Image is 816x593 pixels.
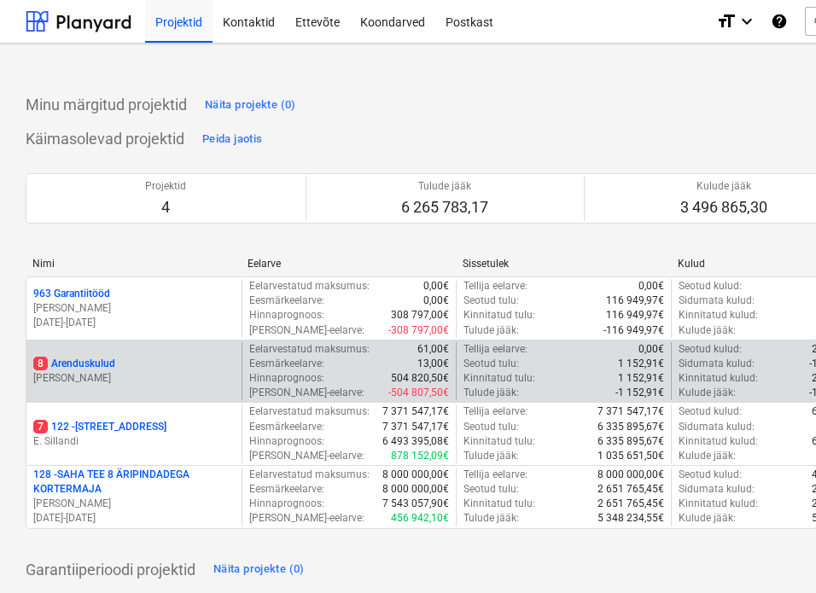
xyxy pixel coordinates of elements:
[716,11,737,32] i: format_size
[201,91,300,119] button: Näita projekte (0)
[463,371,535,386] p: Kinnitatud tulu :
[463,449,519,463] p: Tulude jääk :
[679,497,758,511] p: Kinnitatud kulud :
[606,308,664,323] p: 116 949,97€
[597,449,664,463] p: 1 035 651,50€
[679,308,758,323] p: Kinnitatud kulud :
[388,323,449,338] p: -308 797,00€
[382,434,449,449] p: 6 493 395,08€
[679,468,742,482] p: Seotud kulud :
[679,279,742,294] p: Seotud kulud :
[33,468,235,526] div: 128 -SAHA TEE 8 ÄRIPINDADEGA KORTERMAJA[PERSON_NAME][DATE]-[DATE]
[597,404,664,419] p: 7 371 547,17€
[249,468,370,482] p: Eelarvestatud maksumus :
[423,294,449,308] p: 0,00€
[249,404,370,419] p: Eelarvestatud maksumus :
[382,404,449,419] p: 7 371 547,17€
[423,279,449,294] p: 0,00€
[391,371,449,386] p: 504 820,50€
[606,294,664,308] p: 116 949,97€
[463,420,519,434] p: Seotud tulu :
[679,420,755,434] p: Sidumata kulud :
[679,386,736,400] p: Kulude jääk :
[463,357,519,371] p: Seotud tulu :
[638,342,664,357] p: 0,00€
[249,357,324,371] p: Eesmärkeelarve :
[463,258,664,270] div: Sissetulek
[597,420,664,434] p: 6 335 895,67€
[32,258,234,270] div: Nimi
[205,96,296,115] div: Näita projekte (0)
[33,420,166,434] p: 122 - [STREET_ADDRESS]
[679,357,755,371] p: Sidumata kulud :
[597,482,664,497] p: 2 651 765,45€
[249,371,324,386] p: Hinnaprognoos :
[33,287,235,330] div: 963 Garantiitööd[PERSON_NAME][DATE]-[DATE]
[249,323,364,338] p: [PERSON_NAME]-eelarve :
[33,316,235,330] p: [DATE] - [DATE]
[597,468,664,482] p: 8 000 000,00€
[417,342,449,357] p: 61,00€
[33,511,235,526] p: [DATE] - [DATE]
[463,511,519,526] p: Tulude jääk :
[603,323,664,338] p: -116 949,97€
[382,468,449,482] p: 8 000 000,00€
[33,420,235,449] div: 7122 -[STREET_ADDRESS]E. Sillandi
[680,179,767,194] p: Kulude jääk
[463,294,519,308] p: Seotud tulu :
[249,279,370,294] p: Eelarvestatud maksumus :
[249,449,364,463] p: [PERSON_NAME]-eelarve :
[638,279,664,294] p: 0,00€
[391,511,449,526] p: 456 942,10€
[33,357,115,371] p: Arenduskulud
[417,357,449,371] p: 13,00€
[401,197,488,218] p: 6 265 783,17
[463,323,519,338] p: Tulude jääk :
[382,482,449,497] p: 8 000 000,00€
[463,386,519,400] p: Tulude jääk :
[209,556,309,584] button: Näita projekte (0)
[382,497,449,511] p: 7 543 057,90€
[145,179,186,194] p: Projektid
[463,434,535,449] p: Kinnitatud tulu :
[597,511,664,526] p: 5 348 234,55€
[597,434,664,449] p: 6 335 895,67€
[248,258,449,270] div: Eelarve
[463,482,519,497] p: Seotud tulu :
[679,323,736,338] p: Kulude jääk :
[679,294,755,308] p: Sidumata kulud :
[679,449,736,463] p: Kulude jääk :
[615,386,664,400] p: -1 152,91€
[618,357,664,371] p: 1 152,91€
[679,404,742,419] p: Seotud kulud :
[679,371,758,386] p: Kinnitatud kulud :
[145,197,186,218] p: 4
[249,497,324,511] p: Hinnaprognoos :
[249,420,324,434] p: Eesmärkeelarve :
[202,130,262,149] div: Peida jaotis
[33,357,48,370] span: 8
[26,560,195,580] p: Garantiiperioodi projektid
[463,342,527,357] p: Tellija eelarve :
[198,125,266,153] button: Peida jaotis
[737,11,757,32] i: keyboard_arrow_down
[382,420,449,434] p: 7 371 547,17€
[771,11,788,32] i: Abikeskus
[249,386,364,400] p: [PERSON_NAME]-eelarve :
[679,482,755,497] p: Sidumata kulud :
[33,468,235,497] p: 128 - SAHA TEE 8 ÄRIPINDADEGA KORTERMAJA
[463,497,535,511] p: Kinnitatud tulu :
[249,434,324,449] p: Hinnaprognoos :
[618,371,664,386] p: 1 152,91€
[33,357,235,386] div: 8Arenduskulud[PERSON_NAME]
[391,308,449,323] p: 308 797,00€
[213,560,305,579] div: Näita projekte (0)
[249,342,370,357] p: Eelarvestatud maksumus :
[388,386,449,400] p: -504 807,50€
[597,497,664,511] p: 2 651 765,45€
[26,129,184,149] p: Käimasolevad projektid
[33,434,235,449] p: E. Sillandi
[249,294,324,308] p: Eesmärkeelarve :
[463,308,535,323] p: Kinnitatud tulu :
[33,371,235,386] p: [PERSON_NAME]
